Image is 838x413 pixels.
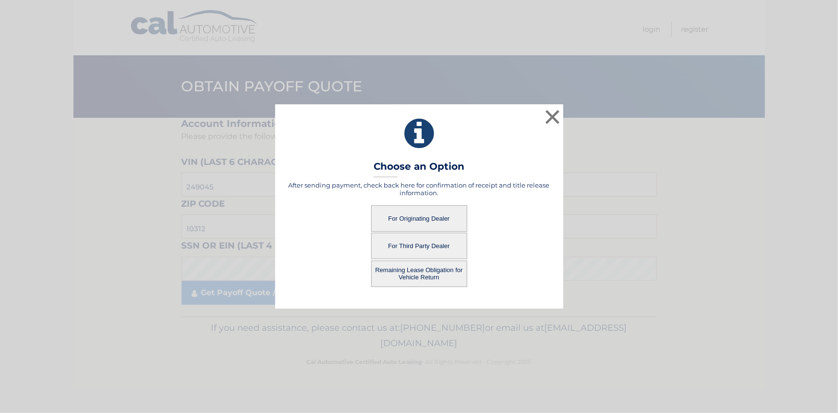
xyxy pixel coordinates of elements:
h5: After sending payment, check back here for confirmation of receipt and title release information. [287,181,551,197]
h3: Choose an Option [374,161,464,177]
button: Remaining Lease Obligation for Vehicle Return [371,261,467,287]
button: For Originating Dealer [371,205,467,232]
button: × [543,107,562,126]
button: For Third Party Dealer [371,233,467,259]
